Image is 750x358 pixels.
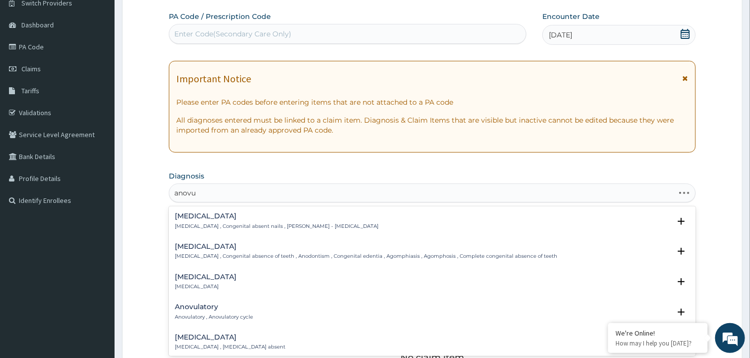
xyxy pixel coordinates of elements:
[175,303,253,311] h4: Anovulatory
[176,97,688,107] p: Please enter PA codes before entering items that are not attached to a PA code
[175,314,253,321] p: Anovulatory , Anovulatory cycle
[675,215,687,227] i: open select status
[175,212,378,220] h4: [MEDICAL_DATA]
[175,334,285,341] h4: [MEDICAL_DATA]
[175,273,237,281] h4: [MEDICAL_DATA]
[52,56,167,69] div: Chat with us now
[21,20,54,29] span: Dashboard
[21,64,41,73] span: Claims
[675,276,687,288] i: open select status
[616,329,700,338] div: We're Online!
[176,73,251,84] h1: Important Notice
[675,245,687,257] i: open select status
[175,253,557,260] p: [MEDICAL_DATA] , Congenital absence of teeth , Anodontism , Congenital edentia , Agomphiasis , Ag...
[675,306,687,318] i: open select status
[169,11,271,21] label: PA Code / Prescription Code
[542,11,600,21] label: Encounter Date
[174,29,291,39] div: Enter Code(Secondary Care Only)
[616,339,700,348] p: How may I help you today?
[21,86,39,95] span: Tariffs
[5,246,190,281] textarea: Type your message and hit 'Enter'
[175,243,557,250] h4: [MEDICAL_DATA]
[169,171,204,181] label: Diagnosis
[18,50,40,75] img: d_794563401_company_1708531726252_794563401
[58,112,137,213] span: We're online!
[175,223,378,230] p: [MEDICAL_DATA] , Congenital absent nails , [PERSON_NAME] - [MEDICAL_DATA]
[175,344,285,351] p: [MEDICAL_DATA] , [MEDICAL_DATA] absent
[176,115,688,135] p: All diagnoses entered must be linked to a claim item. Diagnosis & Claim Items that are visible bu...
[175,283,237,290] p: [MEDICAL_DATA]
[163,5,187,29] div: Minimize live chat window
[549,30,572,40] span: [DATE]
